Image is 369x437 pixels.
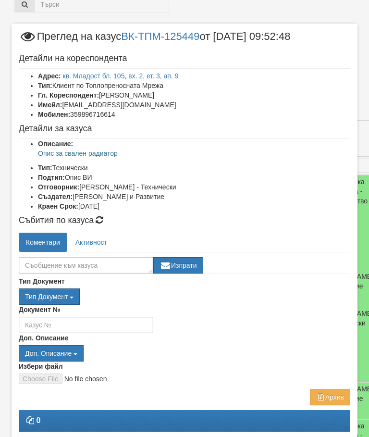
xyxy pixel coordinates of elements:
[153,257,203,274] button: Изпрати
[68,233,114,252] a: Активност
[25,350,72,357] span: Доп. Описание
[38,111,70,118] b: Мобилен:
[19,305,60,314] label: Документ №
[38,193,73,200] b: Създател:
[19,288,80,305] button: Тип Документ
[19,124,350,134] h4: Детайли за казуса
[19,345,84,362] button: Доп. Описание
[19,54,350,63] h4: Детайли на кореспондента
[25,293,68,300] span: Тип Документ
[38,173,350,182] li: Опис ВИ
[38,183,79,191] b: Отговорник:
[38,72,61,80] b: Адрес:
[19,31,290,49] span: Преглед на казус от [DATE] 09:52:48
[38,110,350,119] li: 359896716614
[19,276,65,286] label: Тип Документ
[19,216,350,225] h4: Събития по казуса
[19,233,67,252] a: Коментари
[38,149,350,158] p: Опис за свален радиатор
[310,389,350,405] button: Архив
[38,201,350,211] li: [DATE]
[38,202,78,210] b: Краен Срок:
[36,416,40,425] strong: 0
[19,345,350,362] div: Двоен клик, за изчистване на избраната стойност.
[38,182,350,192] li: [PERSON_NAME] - Технически
[38,82,52,89] b: Тип:
[19,317,153,333] input: Казус №
[38,164,52,172] b: Тип:
[38,91,99,99] b: Гл. Кореспондент:
[19,362,63,371] label: Избери файл
[38,81,350,90] li: Клиент по Топлопреносната Мрежа
[19,288,350,305] div: Двоен клик, за изчистване на избраната стойност.
[38,140,73,148] b: Описание:
[63,72,179,80] a: кв. Младост бл. 105, вх. 2, ет. 3, ап. 9
[38,163,350,173] li: Технически
[38,101,62,109] b: Имейл:
[38,174,65,181] b: Подтип:
[19,333,68,343] label: Доп. Описание
[38,100,350,110] li: [EMAIL_ADDRESS][DOMAIN_NAME]
[121,30,199,42] a: ВК-ТПМ-125449
[38,192,350,201] li: [PERSON_NAME] и Развитие
[38,90,350,100] li: [PERSON_NAME]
